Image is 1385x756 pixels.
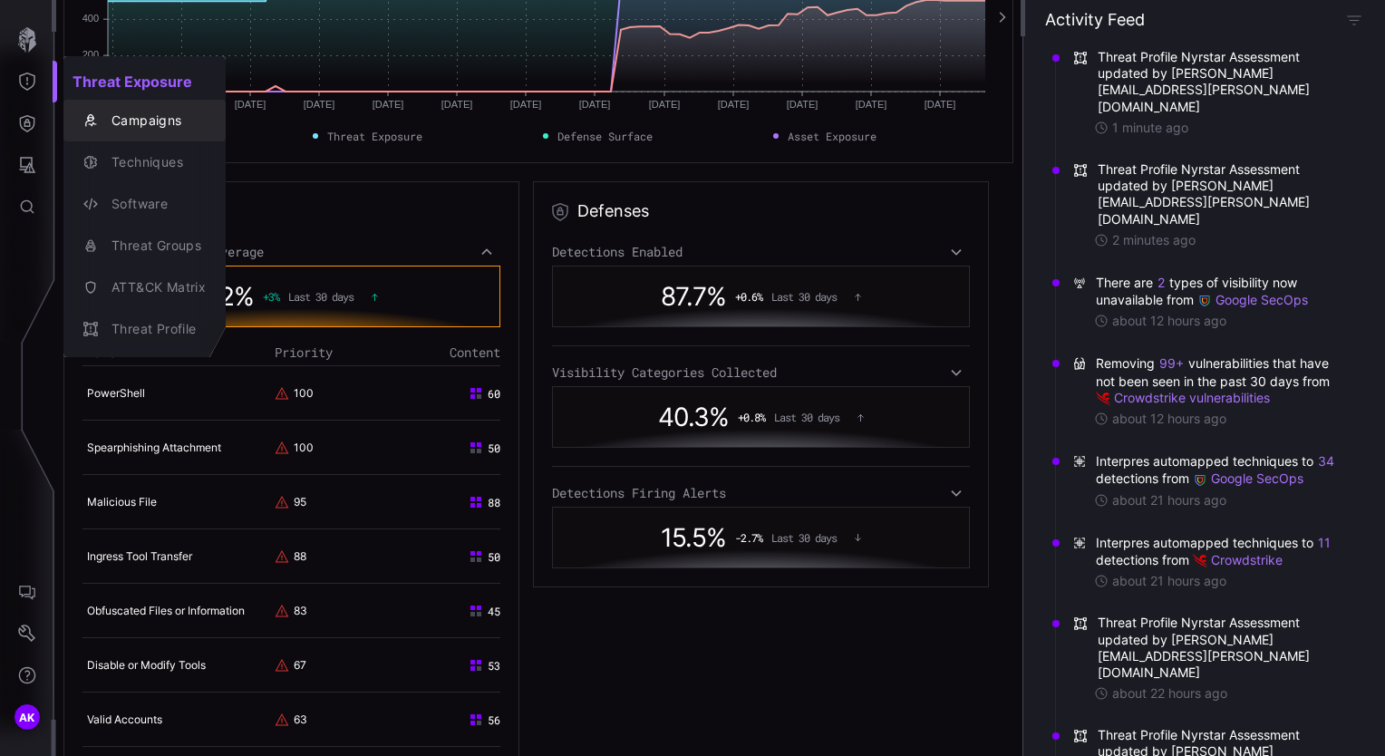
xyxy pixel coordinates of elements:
button: Software [63,183,226,225]
div: Techniques [102,151,206,174]
button: Techniques [63,141,226,183]
div: Campaigns [102,110,206,132]
button: Threat Groups [63,225,226,267]
div: Threat Groups [102,235,206,257]
div: Threat Profile [102,318,206,341]
button: ATT&CK Matrix [63,267,226,308]
h2: Threat Exposure [63,63,226,100]
div: Software [102,193,206,216]
div: ATT&CK Matrix [102,276,206,299]
button: Campaigns [63,100,226,141]
button: Threat Profile [63,308,226,350]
